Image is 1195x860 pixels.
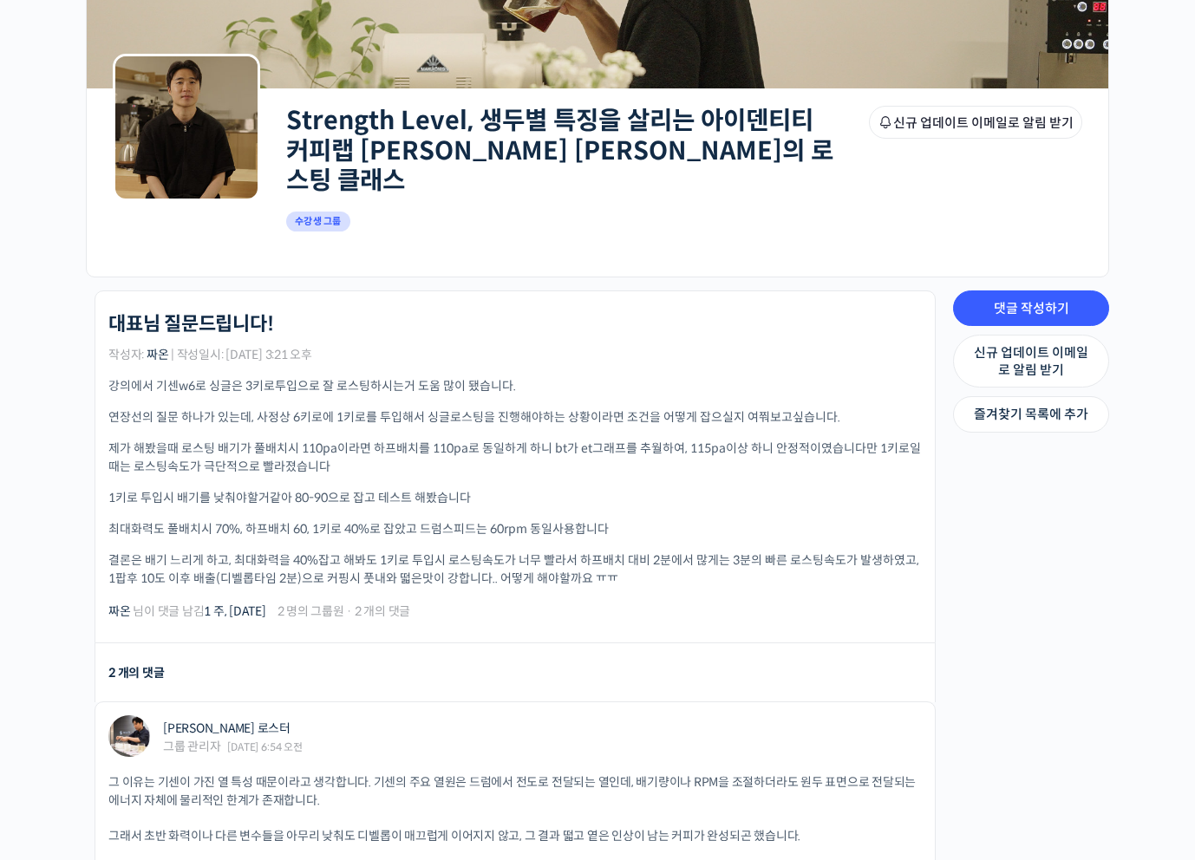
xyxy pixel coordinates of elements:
[953,290,1109,327] a: 댓글 작성하기
[108,605,266,617] span: 님이 댓글 남김
[108,313,273,336] h1: 대표님 질문드립니다!
[108,349,312,361] span: 작성자: | 작성일시: [DATE] 3:21 오후
[278,605,344,617] span: 2 명의 그룹원
[108,773,922,810] p: 그 이유는 기센이 가진 열 특성 때문이라고 생각합니다. 기센의 주요 열원은 드럼에서 전도로 전달되는 열인데, 배기량이나 RPM을 조절하더라도 원두 표면으로 전달되는 에너지 자...
[114,550,224,593] a: 대화
[163,720,291,736] a: [PERSON_NAME] 로스터
[5,550,114,593] a: 홈
[55,576,65,590] span: 홈
[268,576,289,590] span: 설정
[953,396,1109,433] a: 즐겨찾기 목록에 추가
[286,212,350,231] span: 수강생 그룹
[346,603,352,619] span: ·
[163,740,221,752] div: 그룹 관리자
[108,489,922,507] p: 1키로 투입시 배기를 낮춰야할거같아 80-90으로 잡고 테스트 해봤습니다
[159,577,180,590] span: 대화
[147,347,169,362] a: 짜온
[113,54,260,201] img: Group logo of Strength Level, 생두별 특징을 살리는 아이덴티티 커피랩 윤원균 대표의 로스팅 클래스
[108,603,131,619] a: 짜온
[108,661,164,685] div: 2 개의 댓글
[953,335,1109,388] a: 신규 업데이트 이메일로 알림 받기
[108,551,922,588] p: 결론은 배기 느리게 하고, 최대화력을 40%잡고 해봐도 1키로 투입시 로스팅속도가 너무 빨라서 하프배치 대비 2분에서 많게는 3분의 빠른 로스팅속도가 발생하였고, 1팝후 10...
[224,550,333,593] a: 설정
[108,520,922,538] p: 최대화력도 풀배치시 70%, 하프배치 60, 1키로 40%로 잡았고 드럼스피드는 60rpm 동일사용합니다
[869,106,1082,139] button: 신규 업데이트 이메일로 알림 받기
[108,408,922,427] p: 연장선의 질문 하나가 있는데, 사정상 6키로에 1키로를 투입해서 싱글로스팅을 진행해야하는 상황이라면 조건을 어떻게 잡으실지 여쭤보고싶습니다.
[108,715,150,757] a: "윤원균 로스터"님 프로필 보기
[286,105,833,196] a: Strength Level, 생두별 특징을 살리는 아이덴티티 커피랩 [PERSON_NAME] [PERSON_NAME]의 로스팅 클래스
[108,827,922,845] p: 그래서 초반 화력이나 다른 변수들을 아무리 낮춰도 디벨롭이 매끄럽게 이어지지 않고, 그 결과 떫고 옅은 인상이 남는 커피가 완성되곤 했습니다.
[108,440,922,476] p: 제가 해봤을때 로스팅 배기가 풀배치시 110pa이라면 하프배치를 110pa로 동일하게 하니 bt가 et그래프를 추월하여, 115pa이상 하니 안정적이였습니다만 1키로일때는 로...
[355,605,410,617] span: 2 개의 댓글
[227,742,302,752] span: [DATE] 6:54 오전
[204,603,265,619] a: 1 주, [DATE]
[108,377,922,395] p: 강의에서 기센w6로 싱글은 3키로투입으로 잘 로스팅하시는거 도움 많이 됐습니다.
